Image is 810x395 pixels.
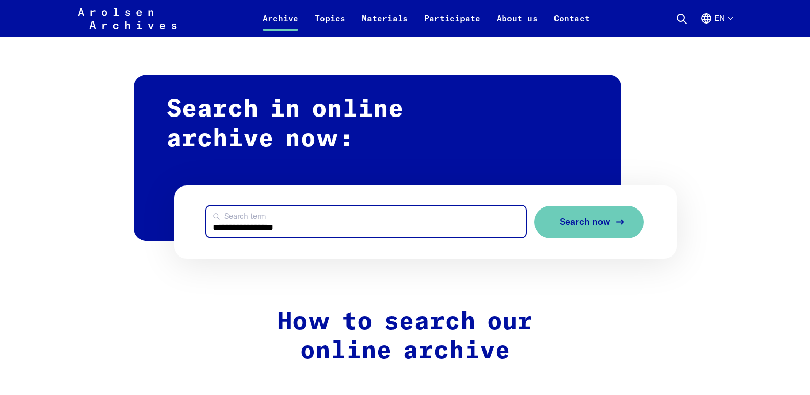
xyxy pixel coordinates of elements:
[134,75,621,241] h2: Search in online archive now:
[534,206,644,238] button: Search now
[254,6,598,31] nav: Primary
[700,12,732,37] button: English, language selection
[254,12,307,37] a: Archive
[489,12,546,37] a: About us
[546,12,598,37] a: Contact
[416,12,489,37] a: Participate
[560,217,610,227] span: Search now
[307,12,354,37] a: Topics
[354,12,416,37] a: Materials
[189,308,621,366] h2: How to search our online archive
